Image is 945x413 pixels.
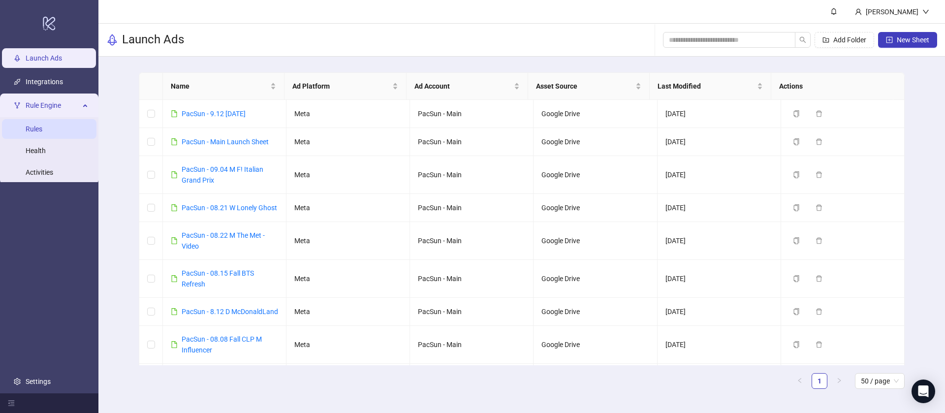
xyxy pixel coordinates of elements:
td: Meta [286,326,410,364]
span: delete [816,308,822,315]
span: plus-square [886,36,893,43]
td: Meta [286,100,410,128]
span: 50 / page [861,374,899,388]
a: PacSun - 08.21 W Lonely Ghost [182,204,277,212]
td: [DATE] [658,128,781,156]
a: PacSun - Main Launch Sheet [182,138,269,146]
td: Google Drive [534,260,657,298]
th: Actions [771,73,893,100]
div: Page Size [855,373,905,389]
a: Health [26,147,46,155]
span: copy [793,275,800,282]
th: Ad Platform [284,73,406,100]
td: PacSun - Main [410,100,534,128]
li: Next Page [831,373,847,389]
td: [DATE] [658,194,781,222]
span: copy [793,110,800,117]
span: New Sheet [897,36,929,44]
td: PacSun - Main [410,260,534,298]
span: Asset Source [536,81,633,92]
a: 1 [812,374,827,388]
th: Ad Account [407,73,528,100]
span: Last Modified [658,81,755,92]
a: PacSun - 08.22 M The Met - Video [182,231,265,250]
span: file [171,204,178,211]
button: Add Folder [815,32,874,48]
td: Google Drive [534,222,657,260]
button: right [831,373,847,389]
span: file [171,138,178,145]
span: user [855,8,862,15]
span: delete [816,204,822,211]
td: Google Drive [534,156,657,194]
button: left [792,373,808,389]
li: Previous Page [792,373,808,389]
span: delete [816,275,822,282]
a: Rules [26,125,42,133]
td: Google Drive [534,326,657,364]
div: [PERSON_NAME] [862,6,922,17]
span: delete [816,341,822,348]
span: copy [793,138,800,145]
td: PacSun - Main [410,128,534,156]
a: Launch Ads [26,54,62,62]
td: Meta [286,298,410,326]
span: delete [816,138,822,145]
td: [DATE] [658,326,781,364]
td: Meta [286,260,410,298]
td: PacSun - Main [410,222,534,260]
span: folder-add [822,36,829,43]
span: copy [793,171,800,178]
td: Google Drive [534,194,657,222]
td: PacSun - Main [410,194,534,222]
td: [DATE] [658,156,781,194]
span: search [799,36,806,43]
span: Ad Account [414,81,512,92]
td: PacSun - Main [410,156,534,194]
span: menu-fold [8,400,15,407]
td: [DATE] [658,222,781,260]
span: bell [830,8,837,15]
a: Settings [26,378,51,385]
span: Name [171,81,268,92]
span: fork [14,102,21,109]
span: copy [793,204,800,211]
span: Ad Platform [292,81,390,92]
a: PacSun - 9.12 [DATE] [182,110,246,118]
span: copy [793,341,800,348]
span: file [171,308,178,315]
li: 1 [812,373,827,389]
td: Meta [286,128,410,156]
span: Rule Engine [26,95,80,115]
td: PacSun - Main [410,364,534,402]
span: file [171,171,178,178]
td: PacSun - Main [410,326,534,364]
td: PacSun - Main [410,298,534,326]
span: delete [816,237,822,244]
td: Google Drive [534,298,657,326]
span: right [836,378,842,383]
span: down [922,8,929,15]
a: PacSun - 8.12 D McDonaldLand [182,308,278,316]
div: Open Intercom Messenger [912,380,935,403]
span: copy [793,308,800,315]
td: Meta [286,156,410,194]
td: [DATE] [658,298,781,326]
span: rocket [106,34,118,46]
a: PacSun - 08.15 Fall BTS Refresh [182,269,254,288]
span: Add Folder [833,36,866,44]
td: Meta [286,222,410,260]
span: left [797,378,803,383]
td: [DATE] [658,260,781,298]
span: delete [816,171,822,178]
span: file [171,110,178,117]
td: Google Drive [534,100,657,128]
td: [DATE] [658,364,781,402]
span: file [171,237,178,244]
td: Meta [286,364,410,402]
a: PacSun - 09.04 M F! Italian Grand Prix [182,165,263,184]
a: PacSun - 08.08 Fall CLP M Influencer [182,335,262,354]
a: Integrations [26,78,63,86]
th: Name [163,73,284,100]
span: file [171,341,178,348]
